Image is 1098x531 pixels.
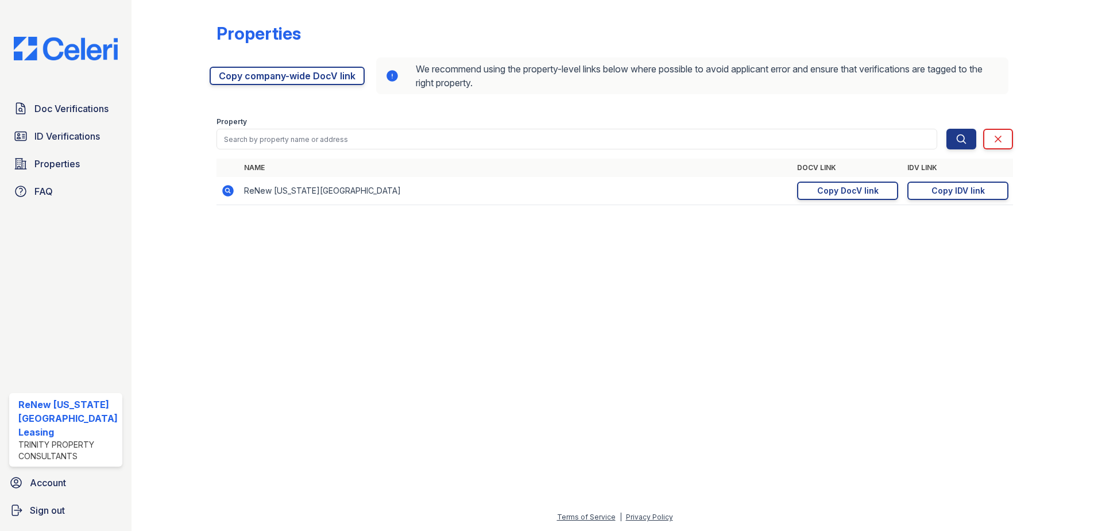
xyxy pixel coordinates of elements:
div: Trinity Property Consultants [18,439,118,462]
th: DocV Link [792,159,903,177]
span: Account [30,476,66,490]
div: We recommend using the property-level links below where possible to avoid applicant error and ens... [376,57,1009,94]
span: FAQ [34,184,53,198]
a: Copy IDV link [907,182,1008,200]
label: Property [216,117,247,126]
input: Search by property name or address [216,129,938,149]
div: Properties [216,23,301,44]
a: Copy company-wide DocV link [210,67,365,85]
a: Copy DocV link [797,182,898,200]
img: CE_Logo_Blue-a8612792a0a2168367f1c8372b55b34899dd931a85d93a1a3d3e32e68fde9ad4.png [5,37,127,60]
a: Privacy Policy [626,513,673,521]
div: Copy IDV link [931,185,985,197]
a: Properties [9,152,122,175]
a: Sign out [5,499,127,522]
a: ID Verifications [9,125,122,148]
a: Terms of Service [557,513,616,521]
span: Properties [34,157,80,171]
th: IDV Link [903,159,1013,177]
td: ReNew [US_STATE][GEOGRAPHIC_DATA] [239,177,793,205]
th: Name [239,159,793,177]
a: Account [5,471,127,494]
a: FAQ [9,180,122,203]
a: Doc Verifications [9,97,122,120]
span: Sign out [30,503,65,517]
div: ReNew [US_STATE][GEOGRAPHIC_DATA] Leasing [18,398,118,439]
span: Doc Verifications [34,102,109,116]
div: Copy DocV link [817,185,879,197]
div: | [620,513,622,521]
span: ID Verifications [34,129,100,143]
